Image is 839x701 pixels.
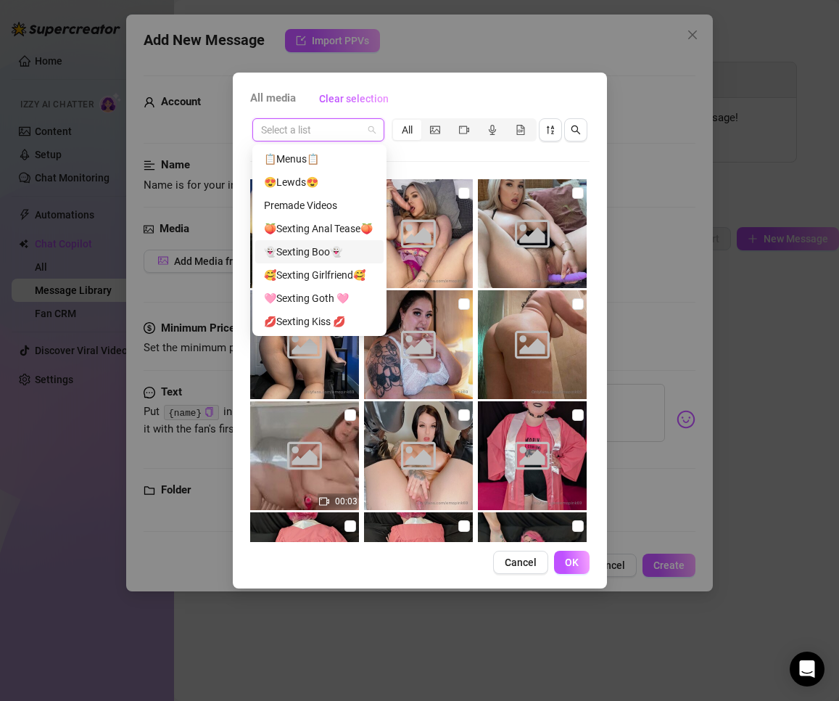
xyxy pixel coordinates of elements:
[393,120,421,140] div: All
[565,557,579,568] span: OK
[505,557,537,568] span: Cancel
[264,267,375,283] div: 🥰Sexting Girlfriend🥰
[554,551,590,574] button: OK
[255,240,384,263] div: 👻Sexting Boo👻
[264,313,375,329] div: 💋Sexting Kiss 💋
[307,87,400,110] button: Clear selection
[571,125,581,135] span: search
[255,147,384,171] div: 📋Menus📋
[255,171,384,194] div: 😍Lewds😍
[255,310,384,333] div: 💋Sexting Kiss 💋
[335,496,357,507] span: 00:03
[516,125,526,135] span: file-gif
[255,287,384,310] div: 🩷Sexting Goth 🩷
[545,125,555,135] span: sort-descending
[255,263,384,287] div: 🥰Sexting Girlfriend🥰
[250,90,296,107] span: All media
[264,151,375,167] div: 📋Menus📋
[264,174,375,190] div: 😍Lewds😍
[264,221,375,237] div: 🍑Sexting Anal Tease🍑
[319,93,389,104] span: Clear selection
[430,125,440,135] span: picture
[255,217,384,240] div: 🍑Sexting Anal Tease🍑
[319,496,329,507] span: video-camera
[493,551,548,574] button: Cancel
[264,290,375,306] div: 🩷Sexting Goth 🩷
[264,244,375,260] div: 👻Sexting Boo👻
[487,125,497,135] span: audio
[255,194,384,217] div: Premade Videos
[790,652,824,686] div: Open Intercom Messenger
[392,118,537,142] div: segmented control
[459,125,469,135] span: video-camera
[264,197,375,213] div: Premade Videos
[539,118,562,142] button: sort-descending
